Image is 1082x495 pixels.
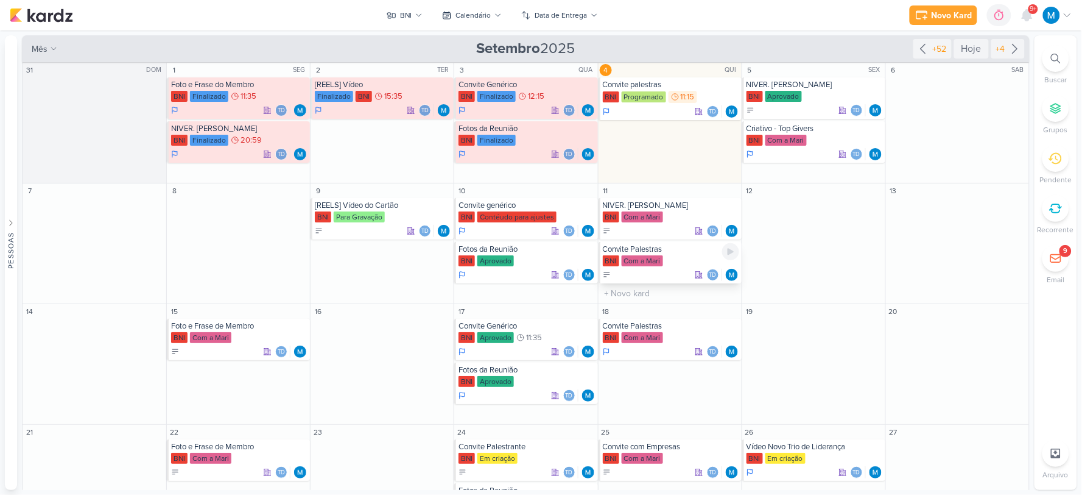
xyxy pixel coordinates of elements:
p: Buscar [1045,74,1067,85]
div: Responsável: MARIANA MIRANDA [582,269,594,281]
div: Thais de carvalho [563,225,575,237]
p: Td [566,152,573,158]
div: Ligar relógio [722,243,739,260]
div: BNI [171,453,188,464]
div: Convite Palestras [603,321,739,331]
div: Thais de carvalho [275,466,287,479]
div: NIVER. Vanessa [171,124,307,134]
div: Responsável: MARIANA MIRANDA [294,104,306,116]
div: Foto e Frase do Membro [171,80,307,90]
div: BNI [458,91,475,102]
p: Arquivo [1043,469,1069,480]
p: Td [566,349,573,355]
div: 25 [600,426,612,438]
p: Td [709,349,717,355]
div: Em Andamento [458,347,466,357]
div: [REELS] Vídeo [315,80,451,90]
div: 26 [743,426,756,438]
div: Thais de carvalho [851,466,863,479]
div: BNI [458,255,475,266]
div: Responsável: MARIANA MIRANDA [294,466,306,479]
div: Thais de carvalho [275,148,287,160]
div: Thais de carvalho [275,346,287,358]
div: Com a Mari [622,453,663,464]
span: mês [32,43,47,55]
div: BNI [603,212,619,223]
div: Colaboradores: Thais de carvalho [563,104,578,116]
div: Finalizado [477,91,516,102]
div: Criativo - Top Givers [747,124,883,134]
div: Com a Mari [622,332,663,343]
div: 10 [455,185,468,197]
div: BNI [458,376,475,387]
div: A Fazer [171,468,180,477]
div: 7 [24,185,36,197]
div: 20 [887,305,899,318]
p: Td [278,152,285,158]
div: A Fazer [315,227,323,235]
div: NIVER. Mateus Silva [747,80,883,90]
p: Td [709,272,717,279]
div: 13 [887,185,899,197]
div: Em criação [765,453,806,464]
div: Colaboradores: Thais de carvalho [563,466,578,479]
div: Thais de carvalho [275,104,287,116]
div: Em Andamento [315,105,322,115]
div: Thais de carvalho [419,104,431,116]
img: MARIANA MIRANDA [726,105,738,118]
div: SAB [1012,65,1028,75]
div: Thais de carvalho [851,104,863,116]
img: MARIANA MIRANDA [726,346,738,358]
div: 21 [24,426,36,438]
div: Em Andamento [458,391,466,401]
p: Td [853,470,860,476]
div: QUI [725,65,740,75]
div: Convite com Empresas [603,442,739,452]
p: Td [709,470,717,476]
div: Colaboradores: Thais de carvalho [275,148,290,160]
div: Colaboradores: Thais de carvalho [419,225,434,237]
p: Td [566,470,573,476]
div: Colaboradores: Thais de carvalho [275,346,290,358]
div: BNI [747,91,763,102]
div: Responsável: MARIANA MIRANDA [726,466,738,479]
div: Responsável: MARIANA MIRANDA [582,148,594,160]
div: Colaboradores: Thais de carvalho [707,105,722,118]
p: Recorrente [1038,224,1074,235]
div: Thais de carvalho [707,105,719,118]
img: MARIANA MIRANDA [294,104,306,116]
button: Novo Kard [910,5,977,25]
div: Responsável: MARIANA MIRANDA [726,105,738,118]
div: Finalizado [190,135,228,146]
p: Td [853,152,860,158]
div: Em Andamento [458,105,466,115]
p: Pendente [1040,174,1072,185]
div: Em Andamento [458,270,466,280]
div: Responsável: MARIANA MIRANDA [582,104,594,116]
div: Thais de carvalho [707,466,719,479]
span: 12:15 [528,92,544,101]
div: Colaboradores: Thais de carvalho [275,466,290,479]
div: 8 [168,185,180,197]
div: DOM [146,65,165,75]
div: Em Andamento [603,107,610,116]
div: Em Andamento [747,149,754,159]
p: Td [278,108,285,114]
div: Responsável: MARIANA MIRANDA [582,346,594,358]
div: A Fazer [603,468,611,477]
div: Aprovado [477,376,514,387]
div: SEX [869,65,884,75]
div: Com a Mari [622,212,663,223]
div: Colaboradores: Thais de carvalho [707,346,722,358]
img: MARIANA MIRANDA [869,466,882,479]
div: A Fazer [458,468,467,477]
div: Fotos da Reunião [458,365,595,375]
div: Thais de carvalho [563,148,575,160]
div: Responsável: MARIANA MIRANDA [294,346,306,358]
div: Thais de carvalho [707,346,719,358]
div: Convite Genérico [458,321,595,331]
div: Thais de carvalho [563,466,575,479]
div: 17 [455,305,468,318]
div: A Fazer [603,271,611,279]
span: 9+ [1030,4,1037,14]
